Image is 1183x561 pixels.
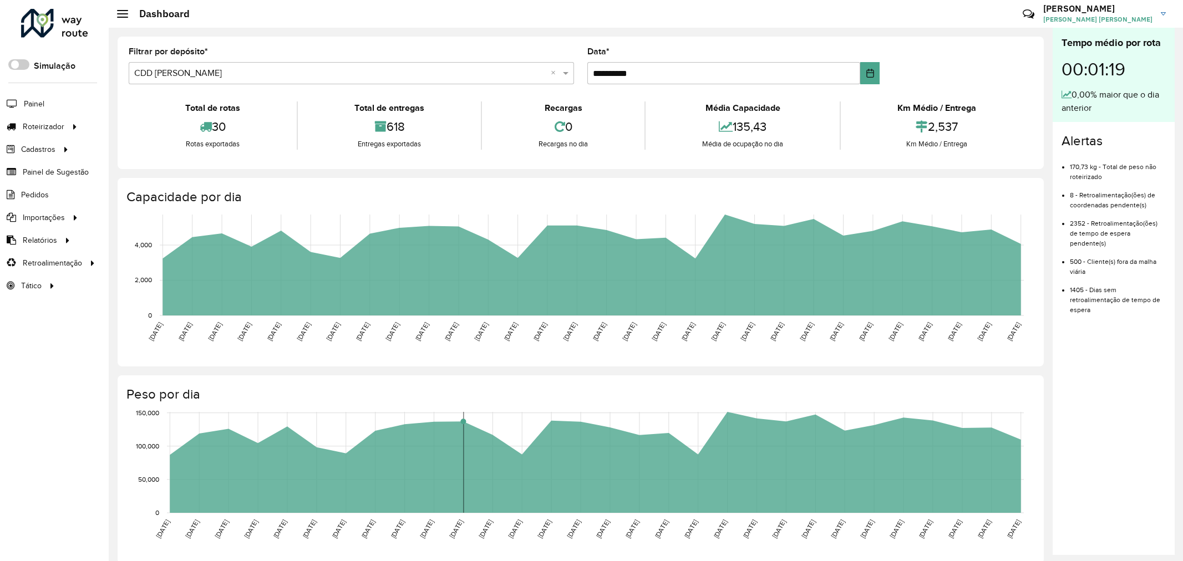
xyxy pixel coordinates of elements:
[21,189,49,201] span: Pedidos
[860,62,880,84] button: Choose Date
[917,518,933,539] text: [DATE]
[325,321,341,342] text: [DATE]
[207,321,223,342] text: [DATE]
[177,321,193,342] text: [DATE]
[1062,133,1166,149] h4: Alertas
[917,321,933,342] text: [DATE]
[532,321,548,342] text: [DATE]
[624,518,640,539] text: [DATE]
[1062,35,1166,50] div: Tempo médio por rota
[448,518,464,539] text: [DATE]
[184,518,200,539] text: [DATE]
[24,98,44,110] span: Painel
[683,518,699,539] text: [DATE]
[23,166,89,178] span: Painel de Sugestão
[34,59,75,73] label: Simulação
[301,518,317,539] text: [DATE]
[236,321,252,342] text: [DATE]
[473,321,489,342] text: [DATE]
[485,101,642,115] div: Recargas
[799,321,815,342] text: [DATE]
[887,321,903,342] text: [DATE]
[266,321,282,342] text: [DATE]
[23,257,82,269] span: Retroalimentação
[1006,518,1022,539] text: [DATE]
[135,277,152,284] text: 2,000
[651,321,667,342] text: [DATE]
[131,101,294,115] div: Total de rotas
[947,518,963,539] text: [DATE]
[131,139,294,150] div: Rotas exportadas
[135,241,152,248] text: 4,000
[131,115,294,139] div: 30
[653,518,669,539] text: [DATE]
[23,121,64,132] span: Roteirizador
[23,212,65,223] span: Importações
[591,321,607,342] text: [DATE]
[648,139,837,150] div: Média de ocupação no dia
[769,321,785,342] text: [DATE]
[148,321,164,342] text: [DATE]
[710,321,726,342] text: [DATE]
[1062,88,1166,115] div: 0,00% maior que o dia anterior
[507,518,523,539] text: [DATE]
[354,321,370,342] text: [DATE]
[414,321,430,342] text: [DATE]
[126,189,1033,205] h4: Capacidade por dia
[1043,3,1152,14] h3: [PERSON_NAME]
[562,321,578,342] text: [DATE]
[771,518,787,539] text: [DATE]
[21,280,42,292] span: Tático
[1070,182,1166,210] li: 8 - Retroalimentação(ões) de coordenadas pendente(s)
[242,518,258,539] text: [DATE]
[828,321,844,342] text: [DATE]
[331,518,347,539] text: [DATE]
[214,518,230,539] text: [DATE]
[1070,248,1166,277] li: 500 - Cliente(s) fora da malha viária
[680,321,696,342] text: [DATE]
[478,518,494,539] text: [DATE]
[1043,14,1152,24] span: [PERSON_NAME] [PERSON_NAME]
[23,234,57,246] span: Relatórios
[136,409,159,416] text: 150,000
[443,321,459,342] text: [DATE]
[844,101,1030,115] div: Km Médio / Entrega
[384,321,400,342] text: [DATE]
[1070,154,1166,182] li: 170,73 kg - Total de peso não roteirizado
[1062,50,1166,88] div: 00:01:19
[301,101,478,115] div: Total de entregas
[800,518,816,539] text: [DATE]
[946,321,962,342] text: [DATE]
[136,442,159,450] text: 100,000
[976,518,992,539] text: [DATE]
[128,8,190,20] h2: Dashboard
[296,321,312,342] text: [DATE]
[621,321,637,342] text: [DATE]
[595,518,611,539] text: [DATE]
[419,518,435,539] text: [DATE]
[648,115,837,139] div: 135,43
[155,509,159,516] text: 0
[536,518,552,539] text: [DATE]
[360,518,376,539] text: [DATE]
[551,67,560,80] span: Clear all
[566,518,582,539] text: [DATE]
[389,518,405,539] text: [DATE]
[844,115,1030,139] div: 2,537
[148,312,152,319] text: 0
[712,518,728,539] text: [DATE]
[485,115,642,139] div: 0
[126,386,1033,402] h4: Peso por dia
[739,321,755,342] text: [DATE]
[859,518,875,539] text: [DATE]
[1070,277,1166,315] li: 1405 - Dias sem retroalimentação de tempo de espera
[830,518,846,539] text: [DATE]
[857,321,874,342] text: [DATE]
[272,518,288,539] text: [DATE]
[502,321,519,342] text: [DATE]
[301,115,478,139] div: 618
[1070,210,1166,248] li: 2352 - Retroalimentação(ões) de tempo de espera pendente(s)
[742,518,758,539] text: [DATE]
[301,139,478,150] div: Entregas exportadas
[155,518,171,539] text: [DATE]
